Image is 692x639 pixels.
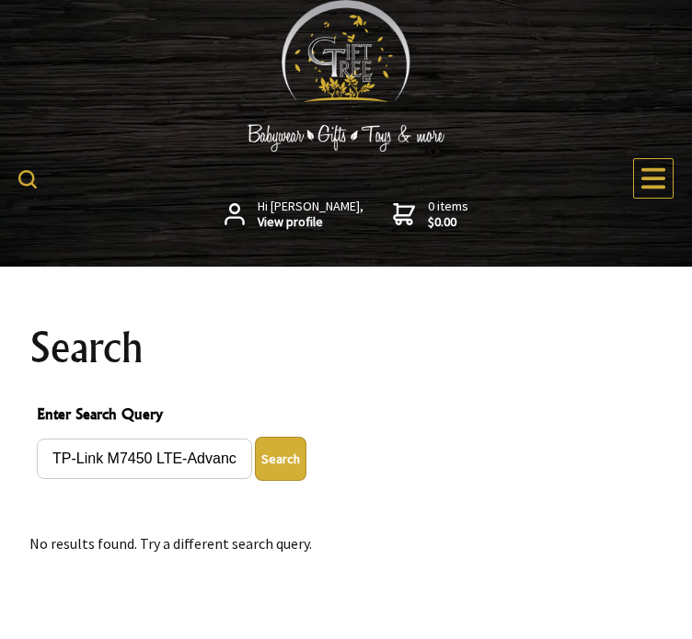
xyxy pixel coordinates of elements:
a: 0 items$0.00 [393,199,468,231]
span: Enter Search Query [37,403,655,429]
span: Hi [PERSON_NAME], [258,199,363,231]
img: product search [18,170,37,188]
span: 0 items [428,198,468,231]
img: Babywear - Gifts - Toys & more [208,124,484,152]
a: Hi [PERSON_NAME],View profile [225,199,363,231]
h1: Search [29,325,663,370]
input: Enter Search Query [37,439,252,479]
strong: View profile [258,214,363,231]
button: Enter Search Query [255,437,306,481]
p: No results found. Try a different search query. [29,532,663,554]
strong: $0.00 [428,214,468,231]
